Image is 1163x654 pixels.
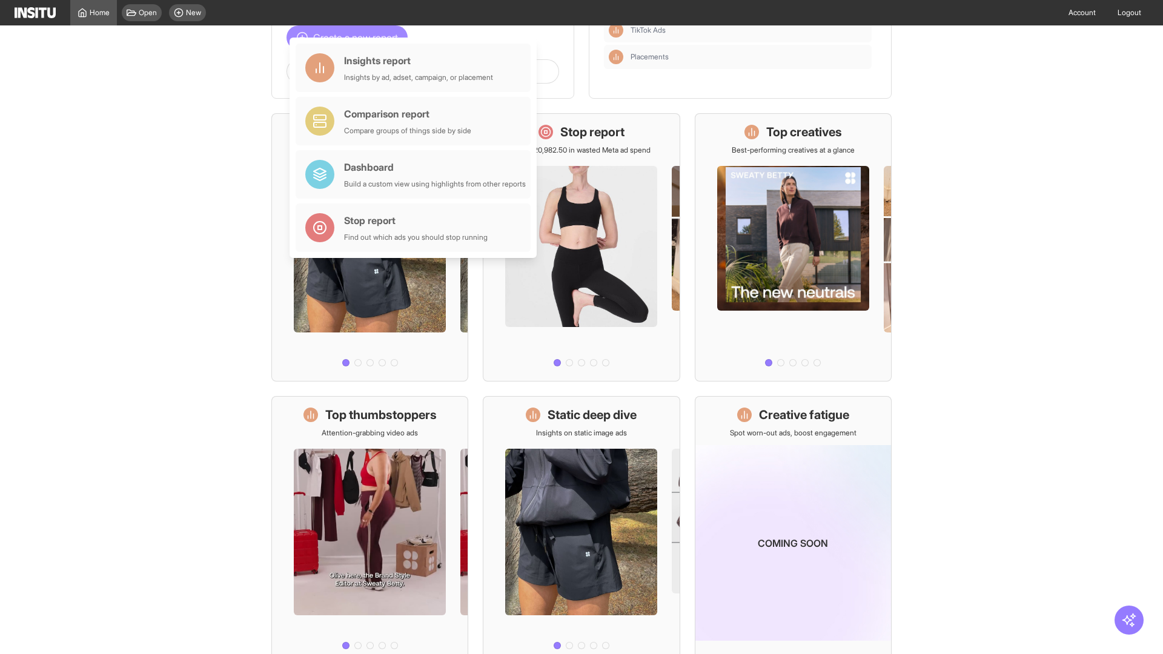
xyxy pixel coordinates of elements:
[287,25,408,50] button: Create a new report
[344,126,471,136] div: Compare groups of things side by side
[536,428,627,438] p: Insights on static image ads
[609,23,623,38] div: Insights
[512,145,651,155] p: Save £20,982.50 in wasted Meta ad spend
[631,25,867,35] span: TikTok Ads
[271,113,468,381] a: What's live nowSee all active ads instantly
[344,233,488,242] div: Find out which ads you should stop running
[325,406,437,423] h1: Top thumbstoppers
[139,8,157,18] span: Open
[560,124,625,140] h1: Stop report
[631,25,666,35] span: TikTok Ads
[322,428,418,438] p: Attention-grabbing video ads
[631,52,867,62] span: Placements
[344,179,526,189] div: Build a custom view using highlights from other reports
[483,113,680,381] a: Stop reportSave £20,982.50 in wasted Meta ad spend
[344,213,488,228] div: Stop report
[344,160,526,174] div: Dashboard
[344,107,471,121] div: Comparison report
[766,124,842,140] h1: Top creatives
[90,8,110,18] span: Home
[631,52,669,62] span: Placements
[15,7,56,18] img: Logo
[313,30,398,45] span: Create a new report
[732,145,855,155] p: Best-performing creatives at a glance
[344,73,493,82] div: Insights by ad, adset, campaign, or placement
[695,113,892,381] a: Top creativesBest-performing creatives at a glance
[548,406,637,423] h1: Static deep dive
[186,8,201,18] span: New
[609,50,623,64] div: Insights
[344,53,493,68] div: Insights report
